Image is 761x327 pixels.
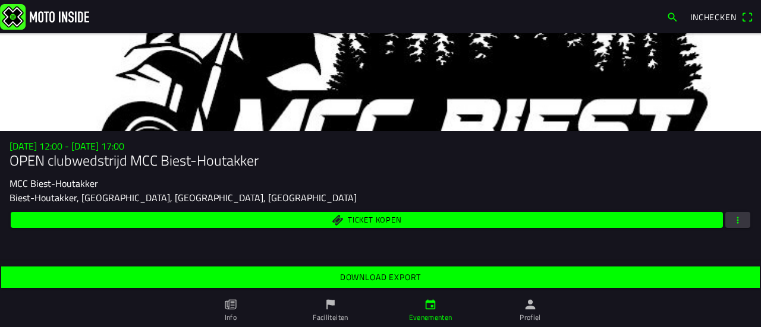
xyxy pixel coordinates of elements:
ion-label: Profiel [520,312,541,323]
ion-label: Evenementen [409,312,452,323]
ion-icon: calendar [424,298,437,311]
span: Ticket kopen [348,216,401,224]
ion-label: Info [225,312,237,323]
ion-icon: paper [224,298,237,311]
ion-icon: flag [324,298,337,311]
ion-label: Faciliteiten [313,312,348,323]
ion-icon: person [524,298,537,311]
a: search [661,7,684,27]
ion-text: Biest-Houtakker, [GEOGRAPHIC_DATA], [GEOGRAPHIC_DATA], [GEOGRAPHIC_DATA] [10,191,357,205]
h1: OPEN clubwedstrijd MCC Biest-Houtakker [10,152,751,169]
a: Incheckenqr scanner [684,7,759,27]
ion-button: Download export [1,266,760,288]
ion-text: MCC Biest-Houtakker [10,176,98,191]
span: Inchecken [690,11,737,23]
h3: [DATE] 12:00 - [DATE] 17:00 [10,141,751,152]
